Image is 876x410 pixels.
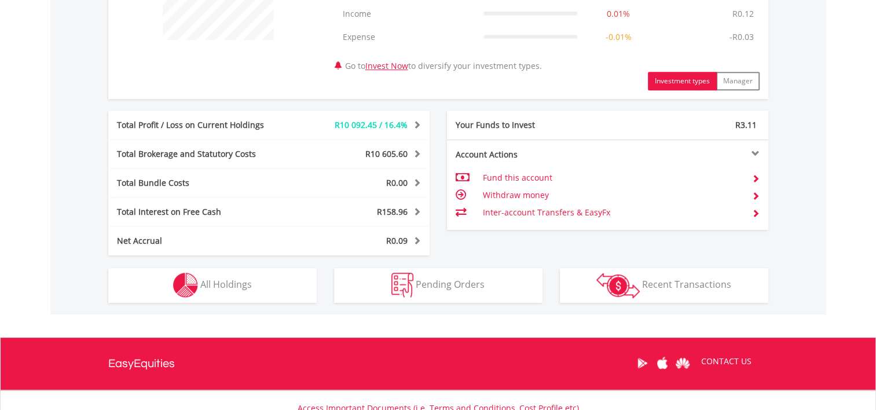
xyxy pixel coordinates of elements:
div: Account Actions [447,149,608,160]
span: Pending Orders [416,278,485,291]
img: transactions-zar-wht.png [596,273,640,298]
a: Google Play [632,345,653,381]
img: holdings-wht.png [173,273,198,298]
td: Fund this account [482,169,742,186]
td: Inter-account Transfers & EasyFx [482,204,742,221]
a: Apple [653,345,673,381]
td: 0.01% [583,2,654,25]
td: -0.01% [583,25,654,49]
span: R158.96 [377,206,408,217]
span: All Holdings [200,278,252,291]
button: Pending Orders [334,268,543,303]
button: Recent Transactions [560,268,768,303]
a: Huawei [673,345,693,381]
img: pending_instructions-wht.png [391,273,413,298]
td: -R0.03 [724,25,760,49]
span: R10 092.45 / 16.4% [335,119,408,130]
button: Manager [716,72,760,90]
div: Total Brokerage and Statutory Costs [108,148,296,160]
span: R0.00 [386,177,408,188]
div: Total Bundle Costs [108,177,296,189]
a: CONTACT US [693,345,760,378]
span: R10 605.60 [365,148,408,159]
td: Expense [337,25,478,49]
div: Total Profit / Loss on Current Holdings [108,119,296,131]
div: Total Interest on Free Cash [108,206,296,218]
td: Income [337,2,478,25]
div: Net Accrual [108,235,296,247]
span: R3.11 [735,119,757,130]
span: Recent Transactions [642,278,731,291]
div: Your Funds to Invest [447,119,608,131]
a: Invest Now [365,60,408,71]
button: All Holdings [108,268,317,303]
a: EasyEquities [108,338,175,390]
button: Investment types [648,72,717,90]
td: R0.12 [727,2,760,25]
span: R0.09 [386,235,408,246]
td: Withdraw money [482,186,742,204]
